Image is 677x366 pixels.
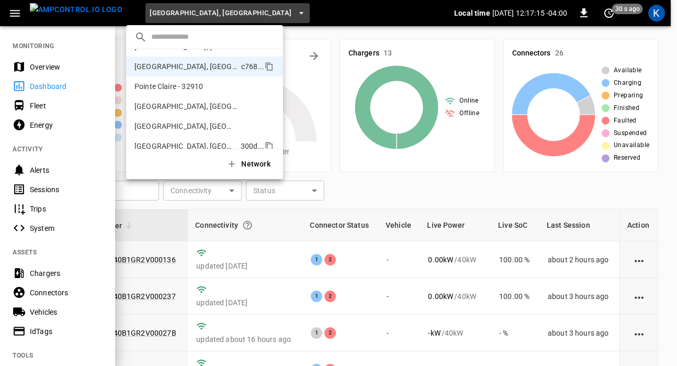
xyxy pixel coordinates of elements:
[220,153,279,175] button: Network
[134,101,238,112] p: [GEOGRAPHIC_DATA], [GEOGRAPHIC_DATA]
[134,61,237,72] p: [GEOGRAPHIC_DATA], [GEOGRAPHIC_DATA]
[134,121,236,131] p: [GEOGRAPHIC_DATA], [GEOGRAPHIC_DATA] - 20306
[134,141,236,151] p: [GEOGRAPHIC_DATA], [GEOGRAPHIC_DATA]
[264,140,275,152] div: copy
[134,81,203,92] p: Pointe Claire - 32910
[264,60,275,73] div: copy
